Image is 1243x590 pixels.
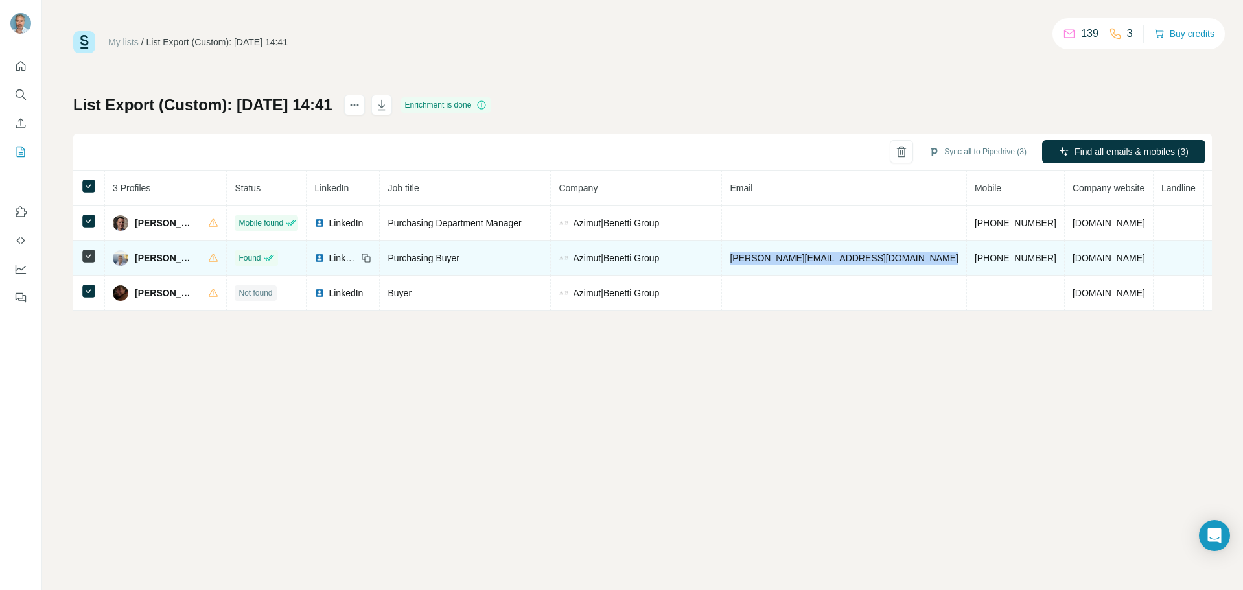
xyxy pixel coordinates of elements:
[573,252,659,265] span: Azimut|Benetti Group
[10,257,31,281] button: Dashboard
[573,217,659,230] span: Azimut|Benetti Group
[388,183,419,193] span: Job title
[730,183,752,193] span: Email
[401,97,491,113] div: Enrichment is done
[314,183,349,193] span: LinkedIn
[1042,140,1205,163] button: Find all emails & mobiles (3)
[329,287,363,300] span: LinkedIn
[1154,25,1214,43] button: Buy credits
[1161,183,1196,193] span: Landline
[113,250,128,266] img: Avatar
[975,218,1056,228] span: [PHONE_NUMBER]
[135,252,195,265] span: [PERSON_NAME]
[10,112,31,135] button: Enrich CSV
[10,286,31,309] button: Feedback
[975,183,1001,193] span: Mobile
[113,215,128,231] img: Avatar
[388,288,412,298] span: Buyer
[314,288,325,298] img: LinkedIn logo
[1075,145,1189,158] span: Find all emails & mobiles (3)
[1073,183,1144,193] span: Company website
[73,95,332,115] h1: List Export (Custom): [DATE] 14:41
[1199,520,1230,551] div: Open Intercom Messenger
[975,253,1056,263] span: [PHONE_NUMBER]
[1081,26,1098,41] p: 139
[10,140,31,163] button: My lists
[73,31,95,53] img: Surfe Logo
[388,218,521,228] span: Purchasing Department Manager
[10,83,31,106] button: Search
[314,218,325,228] img: LinkedIn logo
[238,252,261,264] span: Found
[238,287,272,299] span: Not found
[573,287,659,300] span: Azimut|Benetti Group
[10,13,31,34] img: Avatar
[1073,288,1145,298] span: [DOMAIN_NAME]
[559,218,569,228] img: company-logo
[559,253,569,263] img: company-logo
[730,253,958,263] span: [PERSON_NAME][EMAIL_ADDRESS][DOMAIN_NAME]
[314,253,325,263] img: LinkedIn logo
[10,200,31,224] button: Use Surfe on LinkedIn
[108,37,139,47] a: My lists
[559,183,598,193] span: Company
[329,252,357,265] span: LinkedIn
[1073,218,1145,228] span: [DOMAIN_NAME]
[113,183,150,193] span: 3 Profiles
[1127,26,1133,41] p: 3
[559,288,569,298] img: company-logo
[238,217,283,229] span: Mobile found
[235,183,261,193] span: Status
[344,95,365,115] button: actions
[10,229,31,252] button: Use Surfe API
[1073,253,1145,263] span: [DOMAIN_NAME]
[920,142,1036,161] button: Sync all to Pipedrive (3)
[146,36,288,49] div: List Export (Custom): [DATE] 14:41
[141,36,144,49] li: /
[113,285,128,301] img: Avatar
[135,287,195,300] span: [PERSON_NAME]
[10,54,31,78] button: Quick start
[135,217,195,230] span: [PERSON_NAME]
[329,217,363,230] span: LinkedIn
[388,253,459,263] span: Purchasing Buyer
